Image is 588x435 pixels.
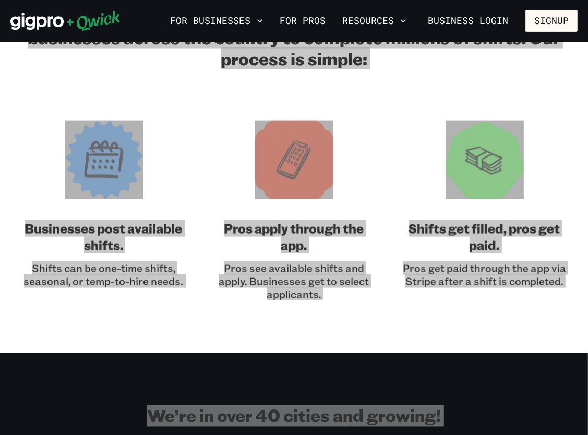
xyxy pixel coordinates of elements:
[419,10,517,32] a: Business Login
[402,220,567,253] h3: Shifts get filled, pros get paid.
[21,220,186,253] h3: Businesses post available shifts.
[446,121,524,199] img: Icon art work of a credit card
[65,121,143,199] img: Post available Gigs
[211,262,377,301] p: Pros see available shifts and apply. Businesses get to select applicants.
[211,220,377,253] h3: Pros apply through the app.
[21,6,567,69] h2: We’ve connected thousands of hospitality professionals with businesses across the country to comp...
[275,12,330,30] a: For Pros
[255,121,333,199] img: Icon art work of a phone
[10,405,578,426] h2: We’re in over 40 cities and growing!
[402,262,567,288] p: Pros get paid through the app via Stripe after a shift is completed.
[338,12,411,30] button: Resources
[525,10,578,32] button: Signup
[166,12,267,30] button: For Businesses
[21,262,186,288] p: Shifts can be one-time shifts, seasonal, or temp-to-hire needs.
